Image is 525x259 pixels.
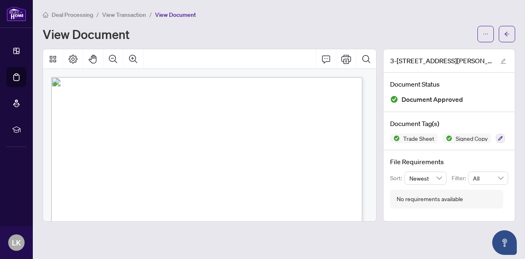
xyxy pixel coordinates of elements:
[452,135,491,141] span: Signed Copy
[390,56,493,66] span: 3-[STREET_ADDRESS][PERSON_NAME] - REVISED TRADE SHEET TO BE REVIEWED.pdf
[390,79,508,89] h4: Document Status
[473,172,503,184] span: All
[96,10,99,19] li: /
[402,94,463,105] span: Document Approved
[390,119,508,128] h4: Document Tag(s)
[12,237,21,248] span: LK
[43,12,48,18] span: home
[390,174,404,183] p: Sort:
[390,157,508,167] h4: File Requirements
[390,133,400,143] img: Status Icon
[483,31,488,37] span: ellipsis
[443,133,452,143] img: Status Icon
[390,95,398,103] img: Document Status
[102,11,146,18] span: View Transaction
[500,58,506,64] span: edit
[52,11,93,18] span: Deal Processing
[149,10,152,19] li: /
[504,31,510,37] span: arrow-left
[409,172,442,184] span: Newest
[43,28,130,41] h1: View Document
[155,11,196,18] span: View Document
[452,174,468,183] p: Filter:
[397,195,463,204] div: No requirements available
[400,135,438,141] span: Trade Sheet
[492,230,517,255] button: Open asap
[7,6,26,21] img: logo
